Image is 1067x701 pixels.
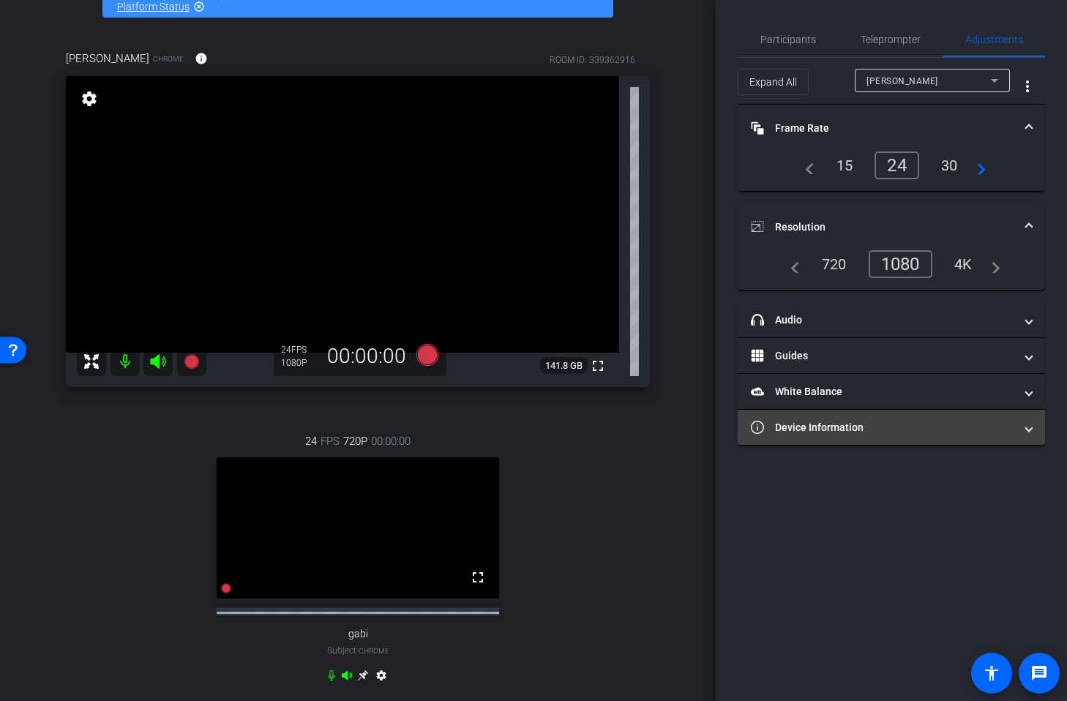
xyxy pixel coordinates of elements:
[117,1,190,12] a: Platform Status
[348,628,368,640] span: gabi
[811,252,858,277] div: 720
[983,664,1000,682] mat-icon: accessibility
[875,151,919,179] div: 24
[356,645,359,656] span: -
[372,670,390,687] mat-icon: settings
[930,153,969,178] div: 30
[782,255,800,273] mat-icon: navigate_before
[291,345,307,355] span: FPS
[749,68,797,96] span: Expand All
[589,357,607,375] mat-icon: fullscreen
[1030,664,1048,682] mat-icon: message
[968,157,986,174] mat-icon: navigate_next
[751,312,1014,328] mat-panel-title: Audio
[825,153,864,178] div: 15
[195,52,208,65] mat-icon: info
[738,203,1045,250] mat-expansion-panel-header: Resolution
[343,433,367,449] span: 720P
[321,433,340,449] span: FPS
[760,34,816,45] span: Participants
[1019,78,1036,95] mat-icon: more_vert
[738,69,809,95] button: Expand All
[738,410,1045,445] mat-expansion-panel-header: Device Information
[738,302,1045,337] mat-expansion-panel-header: Audio
[281,344,318,356] div: 24
[751,220,1014,235] mat-panel-title: Resolution
[359,647,389,655] span: Chrome
[965,34,1023,45] span: Adjustments
[751,121,1014,136] mat-panel-title: Frame Rate
[751,348,1014,364] mat-panel-title: Guides
[751,384,1014,400] mat-panel-title: White Balance
[66,50,149,67] span: [PERSON_NAME]
[983,255,1000,273] mat-icon: navigate_next
[327,644,389,657] span: Subject
[861,34,921,45] span: Teleprompter
[751,420,1014,435] mat-panel-title: Device Information
[797,157,815,174] mat-icon: navigate_before
[281,357,318,369] div: 1080P
[738,338,1045,373] mat-expansion-panel-header: Guides
[738,105,1045,151] mat-expansion-panel-header: Frame Rate
[79,90,100,108] mat-icon: settings
[738,151,1045,191] div: Frame Rate
[153,53,184,64] span: Chrome
[193,1,205,12] mat-icon: highlight_off
[469,569,487,586] mat-icon: fullscreen
[738,250,1045,290] div: Resolution
[869,250,932,278] div: 1080
[738,374,1045,409] mat-expansion-panel-header: White Balance
[305,433,317,449] span: 24
[371,433,411,449] span: 00:00:00
[866,76,938,86] span: [PERSON_NAME]
[943,252,984,277] div: 4K
[550,53,635,67] div: ROOM ID: 339362916
[318,344,416,369] div: 00:00:00
[540,357,588,375] span: 141.8 GB
[1010,69,1045,104] button: More Options for Adjustments Panel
